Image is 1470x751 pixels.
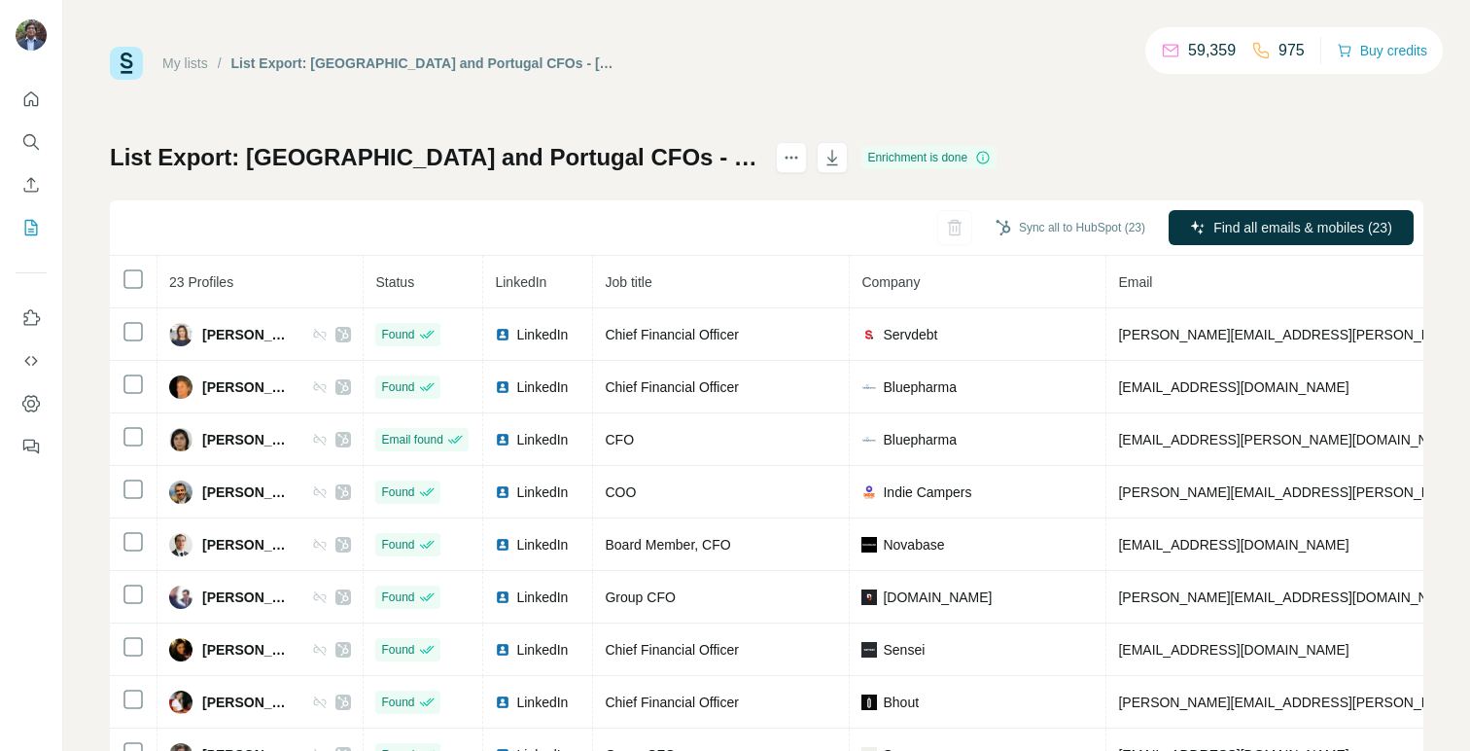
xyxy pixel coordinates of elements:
img: company-logo [861,327,877,342]
span: LinkedIn [516,588,568,607]
img: company-logo [861,537,877,553]
span: Chief Financial Officer [605,379,738,395]
span: Board Member, CFO [605,537,730,553]
img: Avatar [169,638,192,662]
span: LinkedIn [516,325,568,344]
button: Enrich CSV [16,167,47,202]
img: Avatar [169,428,192,451]
span: Servdebt [883,325,937,344]
img: Avatar [169,533,192,556]
span: COO [605,484,636,500]
button: Buy credits [1337,37,1427,64]
span: [PERSON_NAME] [202,325,293,344]
span: Bluepharma [883,430,957,449]
span: Bluepharma [883,377,957,397]
button: actions [776,142,807,173]
img: company-logo [861,432,877,447]
img: LinkedIn logo [495,432,510,447]
span: Found [381,378,414,396]
img: Avatar [169,323,192,346]
span: [PERSON_NAME] [202,535,293,554]
img: company-logo [861,642,877,658]
img: LinkedIn logo [495,379,510,395]
span: Email found [381,431,442,448]
div: List Export: [GEOGRAPHIC_DATA] and Portugal CFOs - [DATE] 13:07 [231,54,617,73]
span: [PERSON_NAME][EMAIL_ADDRESS][DOMAIN_NAME] [1118,590,1460,605]
span: Sensei [883,640,925,660]
img: Avatar [169,691,192,714]
p: 59,359 [1188,39,1236,62]
button: Feedback [16,429,47,464]
span: Chief Financial Officer [605,642,738,658]
span: Found [381,536,414,554]
button: Dashboard [16,386,47,421]
span: [EMAIL_ADDRESS][DOMAIN_NAME] [1118,537,1348,553]
button: Quick start [16,82,47,117]
span: Group CFO [605,590,675,605]
img: Avatar [16,19,47,51]
span: LinkedIn [495,274,546,290]
button: Use Surfe API [16,343,47,378]
span: [PERSON_NAME] [202,693,293,712]
span: [PERSON_NAME] [202,430,293,449]
img: LinkedIn logo [495,327,510,342]
span: Indie Campers [883,483,971,502]
img: LinkedIn logo [495,695,510,710]
p: 975 [1278,39,1305,62]
span: Bhout [883,693,919,712]
span: LinkedIn [516,693,568,712]
img: company-logo [861,590,877,605]
span: [EMAIL_ADDRESS][DOMAIN_NAME] [1118,379,1348,395]
span: Found [381,694,414,711]
span: [EMAIL_ADDRESS][PERSON_NAME][DOMAIN_NAME] [1118,432,1460,447]
span: LinkedIn [516,377,568,397]
span: 23 Profiles [169,274,233,290]
span: [PERSON_NAME] [202,588,293,607]
span: [PERSON_NAME] [202,483,293,502]
span: LinkedIn [516,483,568,502]
span: Chief Financial Officer [605,695,738,710]
span: LinkedIn [516,535,568,554]
button: Find all emails & mobiles (23) [1169,210,1414,245]
img: Avatar [169,586,192,609]
button: Search [16,125,47,160]
img: company-logo [861,484,877,500]
span: LinkedIn [516,640,568,660]
span: Novabase [883,535,944,554]
span: [PERSON_NAME] [202,377,293,397]
img: company-logo [861,695,877,710]
span: Find all emails & mobiles (23) [1213,218,1392,237]
img: company-logo [861,379,877,395]
span: Chief Financial Officer [605,327,738,342]
span: [DOMAIN_NAME] [883,588,992,607]
img: Avatar [169,481,192,504]
img: LinkedIn logo [495,537,510,553]
img: LinkedIn logo [495,484,510,500]
span: Found [381,483,414,501]
img: LinkedIn logo [495,590,510,605]
span: CFO [605,432,634,447]
span: Found [381,641,414,659]
img: Surfe Logo [110,47,143,80]
div: Enrichment is done [861,146,997,169]
span: Company [861,274,920,290]
span: Found [381,589,414,606]
span: Job title [605,274,651,290]
span: [EMAIL_ADDRESS][DOMAIN_NAME] [1118,642,1348,658]
span: [PERSON_NAME] [202,640,293,660]
img: Avatar [169,375,192,399]
a: My lists [162,55,208,71]
li: / [218,54,222,73]
span: Email [1118,274,1152,290]
span: Found [381,326,414,343]
span: LinkedIn [516,430,568,449]
span: Status [375,274,414,290]
button: Sync all to HubSpot (23) [982,213,1159,242]
h1: List Export: [GEOGRAPHIC_DATA] and Portugal CFOs - [DATE] 13:07 [110,142,758,173]
img: LinkedIn logo [495,642,510,658]
button: Use Surfe on LinkedIn [16,301,47,336]
button: My lists [16,210,47,245]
